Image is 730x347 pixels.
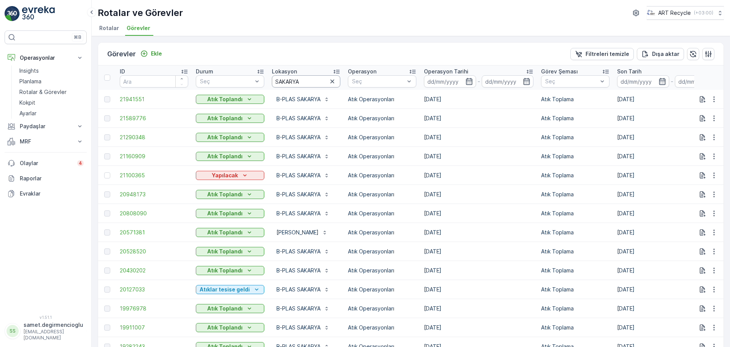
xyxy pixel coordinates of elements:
button: SSsamet.degirmencioglu[EMAIL_ADDRESS][DOMAIN_NAME] [5,321,87,341]
img: image_23.png [647,9,655,17]
p: - [671,77,673,86]
p: Atıklar tesise geldi [200,286,250,293]
p: Durum [196,68,213,75]
a: Ayarlar [16,108,87,119]
button: Atık Toplandı [196,95,264,104]
p: Rotalar & Görevler [19,88,67,96]
p: Atık Operasyonları [348,96,416,103]
button: Dışa aktar [637,48,684,60]
td: [DATE] [420,185,537,204]
img: logo_light-DOdMpM7g.png [22,6,55,21]
button: Atık Toplandı [196,152,264,161]
p: Filtreleri temizle [586,50,629,58]
button: [PERSON_NAME] [272,226,332,239]
a: 20808090 [120,210,188,217]
p: Planlama [19,78,41,85]
p: [EMAIL_ADDRESS][DOMAIN_NAME] [24,329,83,341]
td: [DATE] [420,166,537,185]
p: Dışa aktar [652,50,679,58]
button: ART Recycle(+03:00) [647,6,724,20]
p: B-PLAS SAKARYA [276,324,321,331]
p: Rotalar ve Görevler [98,7,183,19]
p: Evraklar [20,190,84,197]
p: Atık Toplama [541,115,609,122]
div: Toggle Row Selected [104,287,110,293]
td: [DATE] [420,280,537,299]
div: Toggle Row Selected [104,153,110,159]
p: Atık Toplandı [207,229,243,236]
p: B-PLAS SAKARYA [276,172,321,179]
p: Atık Operasyonları [348,134,416,141]
input: Ara [272,75,340,88]
p: - [478,77,480,86]
p: Atık Operasyonları [348,172,416,179]
button: Atıklar tesise geldi [196,285,264,294]
input: dd/mm/yyyy [617,75,669,88]
p: B-PLAS SAKARYA [276,96,321,103]
a: 19911007 [120,324,188,331]
td: [DATE] [420,90,537,109]
p: B-PLAS SAKARYA [276,267,321,274]
span: 20948173 [120,191,188,198]
div: SS [6,325,19,337]
p: Atık Operasyonları [348,191,416,198]
button: B-PLAS SAKARYA [272,93,334,105]
input: dd/mm/yyyy [424,75,476,88]
button: B-PLAS SAKARYA [272,169,334,181]
img: logo [5,6,20,21]
a: 20528520 [120,248,188,255]
input: dd/mm/yyyy [675,75,727,88]
p: B-PLAS SAKARYA [276,153,321,160]
button: Ekle [137,49,165,58]
p: B-PLAS SAKARYA [276,191,321,198]
a: 21941551 [120,96,188,103]
div: Toggle Row Selected [104,210,110,216]
p: Atık Operasyonları [348,324,416,331]
p: Seç [200,78,252,85]
div: Toggle Row Selected [104,96,110,102]
a: 21589776 [120,115,188,122]
td: [DATE] [420,204,537,223]
p: Atık Toplama [541,134,609,141]
button: B-PLAS SAKARYA [272,283,334,296]
td: [DATE] [420,261,537,280]
td: [DATE] [420,318,537,337]
p: Atık Toplandı [207,324,243,331]
button: B-PLAS SAKARYA [272,245,334,258]
p: Atık Toplandı [207,153,243,160]
button: MRF [5,134,87,149]
div: Toggle Row Selected [104,191,110,197]
p: B-PLAS SAKARYA [276,305,321,312]
p: Kokpit [19,99,35,107]
p: Seç [352,78,405,85]
a: Insights [16,65,87,76]
a: 20430202 [120,267,188,274]
p: samet.degirmencioglu [24,321,83,329]
td: [DATE] [420,242,537,261]
p: Atık Toplandı [207,191,243,198]
span: 21100365 [120,172,188,179]
div: Toggle Row Selected [104,115,110,121]
p: Atık Toplama [541,191,609,198]
p: Atık Toplama [541,153,609,160]
p: Olaylar [20,159,73,167]
div: Toggle Row Selected [104,306,110,312]
p: MRF [20,138,71,145]
td: [DATE] [420,147,537,166]
td: [DATE] [420,299,537,318]
p: B-PLAS SAKARYA [276,115,321,122]
p: Atık Toplama [541,210,609,217]
p: Yapılacak [212,172,238,179]
p: B-PLAS SAKARYA [276,210,321,217]
button: Atık Toplandı [196,323,264,332]
p: B-PLAS SAKARYA [276,134,321,141]
span: v 1.51.1 [5,315,87,320]
p: B-PLAS SAKARYA [276,248,321,255]
p: Atık Toplandı [207,134,243,141]
p: B-PLAS SAKARYA [276,286,321,293]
